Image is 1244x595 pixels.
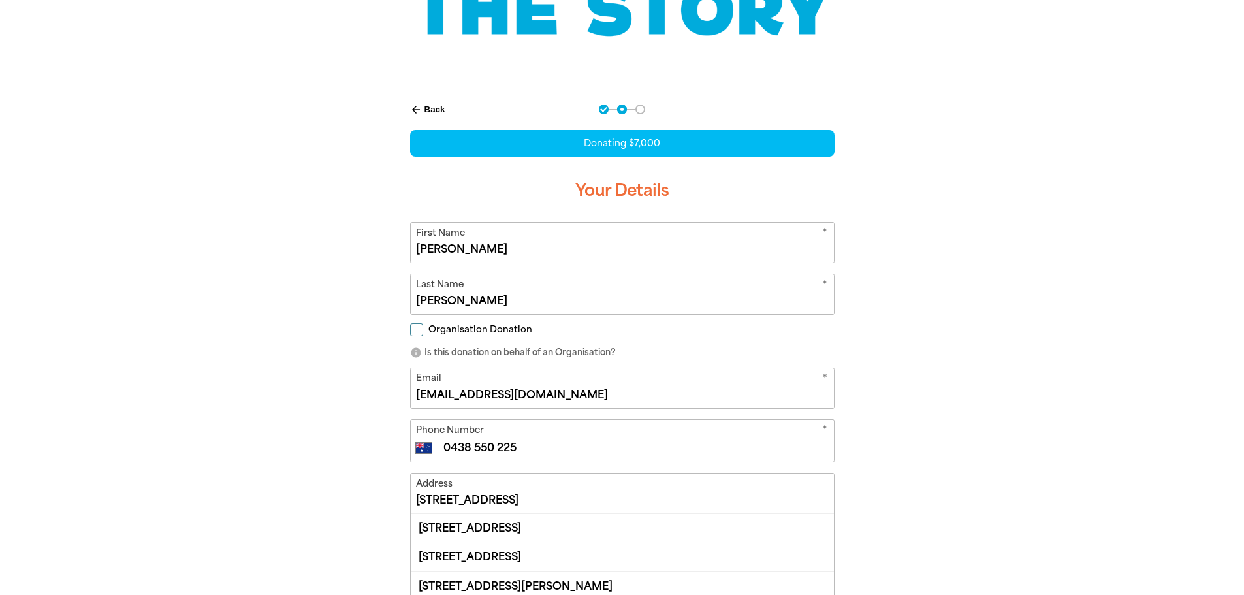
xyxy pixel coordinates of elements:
div: [STREET_ADDRESS] [411,514,834,542]
button: Back [405,99,451,121]
button: Navigate to step 3 of 3 to enter your payment details [635,105,645,114]
div: Donating $7,000 [410,130,835,157]
button: Navigate to step 2 of 3 to enter your details [617,105,627,114]
i: Required [822,423,827,440]
i: info [410,347,422,359]
input: Organisation Donation [410,323,423,336]
p: Is this donation on behalf of an Organisation? [410,346,835,359]
i: arrow_back [410,104,422,116]
span: Organisation Donation [428,323,532,336]
h3: Your Details [410,170,835,212]
button: Navigate to step 1 of 3 to enter your donation amount [599,105,609,114]
div: [STREET_ADDRESS] [411,543,834,571]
